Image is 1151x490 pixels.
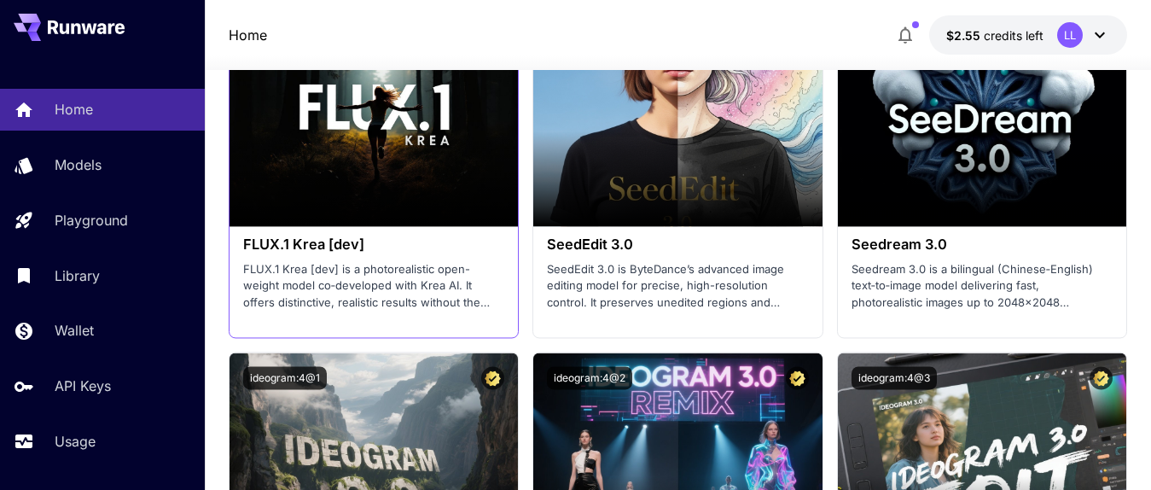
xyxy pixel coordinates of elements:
p: Playground [55,210,128,230]
h3: Seedream 3.0 [852,236,1113,253]
a: Home [229,25,267,45]
button: Certified Model – Vetted for best performance and includes a commercial license. [786,366,809,389]
p: Library [55,265,100,286]
span: $2.55 [946,28,984,43]
button: ideogram:4@1 [243,366,327,389]
button: $2.54662LL [929,15,1127,55]
img: alt [533,8,823,226]
p: Usage [55,431,96,452]
p: Home [55,99,93,120]
p: API Keys [55,376,111,396]
p: FLUX.1 Krea [dev] is a photorealistic open-weight model co‑developed with Krea AI. It offers dist... [243,261,505,312]
div: LL [1057,22,1083,48]
img: alt [838,8,1127,226]
span: credits left [984,28,1043,43]
button: ideogram:4@3 [852,366,937,389]
img: alt [230,8,519,226]
p: Seedream 3.0 is a bilingual (Chinese‑English) text‑to‑image model delivering fast, photorealistic... [852,261,1113,312]
h3: SeedEdit 3.0 [547,236,809,253]
button: ideogram:4@2 [547,366,632,389]
nav: breadcrumb [229,25,267,45]
div: $2.54662 [946,26,1043,44]
button: Certified Model – Vetted for best performance and includes a commercial license. [481,366,504,389]
h3: FLUX.1 Krea [dev] [243,236,505,253]
button: Certified Model – Vetted for best performance and includes a commercial license. [1090,366,1113,389]
p: Wallet [55,320,94,341]
p: Models [55,155,102,175]
p: SeedEdit 3.0 is ByteDance’s advanced image editing model for precise, high-resolution control. It... [547,261,809,312]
